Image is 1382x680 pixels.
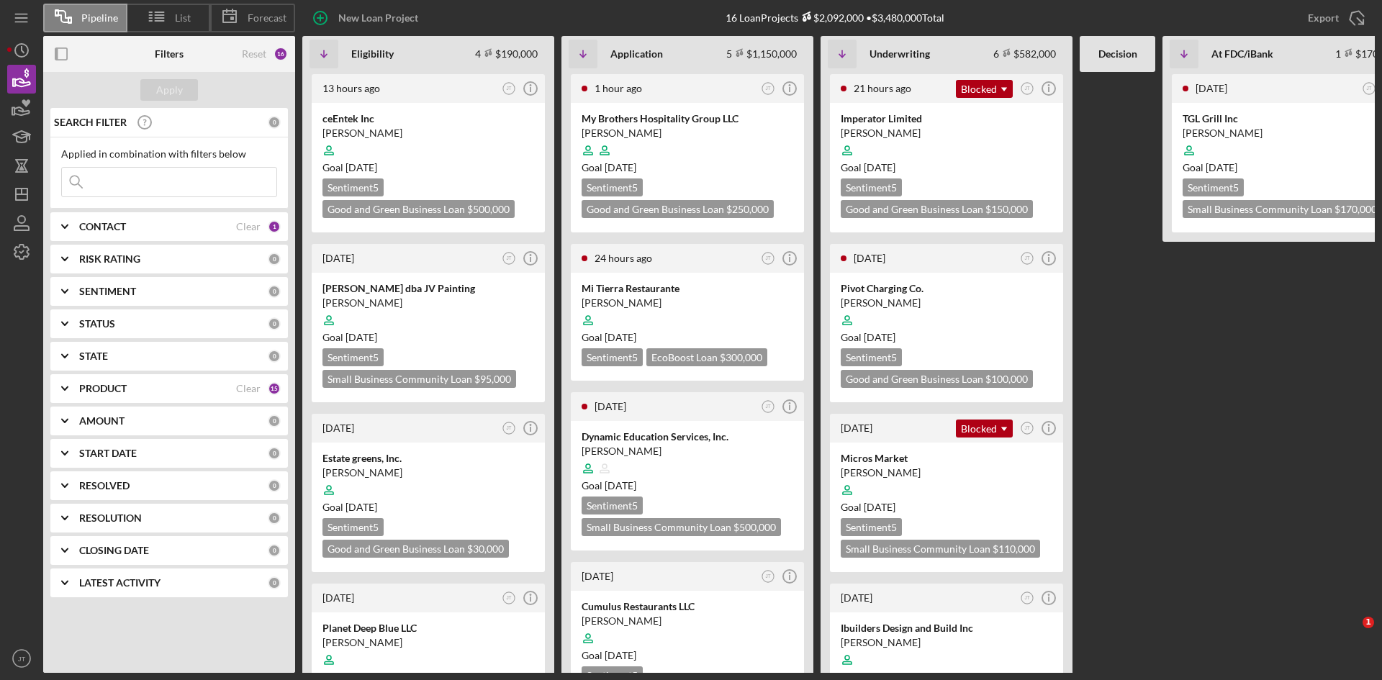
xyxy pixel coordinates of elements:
[322,591,354,604] time: 2025-09-23 20:16
[1018,79,1037,99] button: JT
[582,599,793,614] div: Cumulus Restaurants LLC
[506,425,511,430] text: JT
[841,178,902,196] div: Sentiment 5
[1018,419,1037,438] button: JT
[582,497,643,514] div: Sentiment 5
[841,451,1052,466] div: Micros Market
[828,412,1065,574] a: [DATE]BlockedJTNeed PFS, CLEAR, UW matrix, SoS, 8821, and Intake callMicros Market[PERSON_NAME]Go...
[605,479,636,491] time: 11/17/2025
[582,126,793,140] div: [PERSON_NAME]
[474,373,511,385] span: $95,000
[605,649,636,661] time: 10/03/2025
[841,348,902,366] div: Sentiment 5
[605,161,636,173] time: 11/11/2025
[274,47,288,61] div: 16
[322,200,515,218] div: Good and Green Business Loan
[582,161,636,173] span: Goal
[864,501,895,513] time: 10/19/2025
[582,479,636,491] span: Goal
[726,47,797,60] div: 5 $1,150,000
[759,567,778,586] button: JT
[841,161,895,173] span: Goal
[322,252,354,264] time: 2025-10-03 22:32
[841,501,895,513] span: Goal
[79,480,130,491] b: RESOLVED
[322,621,534,635] div: Planet Deep Blue LLC
[582,430,793,444] div: Dynamic Education Services, Inc.
[310,412,547,574] a: [DATE]JTEstate greens, Inc.[PERSON_NAME]Goal [DATE]Sentiment5Good and Green Business Loan $30,000
[475,47,538,60] div: 4 $190,000
[582,518,781,536] div: Small Business Community Loan
[1183,161,1237,173] span: Goal
[322,161,377,173] span: Goal
[841,422,872,434] time: 2025-10-01 20:55
[268,512,281,525] div: 0
[733,521,776,533] span: $500,000
[322,126,534,140] div: [PERSON_NAME]
[828,72,1065,235] a: 21 hours agoBlockedJTNeed Credit pull and CLEAR report and 8821 processedImperator Limited[PERSON...
[1018,249,1037,268] button: JT
[605,331,636,343] time: 10/25/2025
[268,350,281,363] div: 0
[582,112,793,126] div: My Brothers Hospitality Group LLC
[582,296,793,310] div: [PERSON_NAME]
[1211,48,1273,60] b: At FDC/iBank
[841,296,1052,310] div: [PERSON_NAME]
[175,12,191,24] span: List
[993,543,1035,555] span: $110,000
[1098,48,1137,60] b: Decision
[81,12,118,24] span: Pipeline
[156,79,183,101] div: Apply
[79,253,140,265] b: RISK RATING
[993,47,1056,60] div: 6 $582,000
[506,595,511,600] text: JT
[595,252,652,264] time: 2025-10-06 23:47
[79,383,127,394] b: PRODUCT
[322,82,380,94] time: 2025-10-07 10:55
[18,655,26,663] text: JT
[582,281,793,296] div: Mi Tierra Restaurante
[841,126,1052,140] div: [PERSON_NAME]
[854,82,911,94] time: 2025-10-07 02:10
[765,255,770,260] text: JT
[500,79,519,99] button: JT
[841,331,895,343] span: Goal
[582,444,793,458] div: [PERSON_NAME]
[720,351,762,363] span: $300,000
[351,48,394,60] b: Eligibility
[242,48,266,60] div: Reset
[1334,203,1377,215] span: $170,000
[268,447,281,460] div: 0
[841,281,1052,296] div: Pivot Charging Co.
[322,422,354,434] time: 2025-10-03 21:34
[1333,617,1368,651] iframe: Intercom live chat
[268,285,281,298] div: 0
[595,82,642,94] time: 2025-10-07 22:20
[79,448,137,459] b: START DATE
[841,518,902,536] div: Sentiment 5
[582,649,636,661] span: Goal
[1293,4,1375,32] button: Export
[1183,200,1382,218] div: Small Business Community Loan
[1363,617,1374,628] span: 1
[79,512,142,524] b: RESOLUTION
[54,117,127,128] b: SEARCH FILTER
[322,331,377,343] span: Goal
[864,331,895,343] time: 10/25/2025
[79,286,136,297] b: SENTIMENT
[582,348,643,366] div: Sentiment 5
[140,79,198,101] button: Apply
[582,614,793,628] div: [PERSON_NAME]
[582,570,613,582] time: 2025-09-24 00:46
[322,370,516,388] div: Small Business Community Loan
[569,390,806,553] a: [DATE]JTDynamic Education Services, Inc.[PERSON_NAME]Goal [DATE]Sentiment5Small Business Communit...
[1366,86,1371,91] text: JT
[841,466,1052,480] div: [PERSON_NAME]
[79,350,108,362] b: STATE
[322,540,509,558] div: Good and Green Business Loan
[759,397,778,417] button: JT
[1024,595,1029,600] text: JT
[582,331,636,343] span: Goal
[500,249,519,268] button: JT
[268,414,281,427] div: 0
